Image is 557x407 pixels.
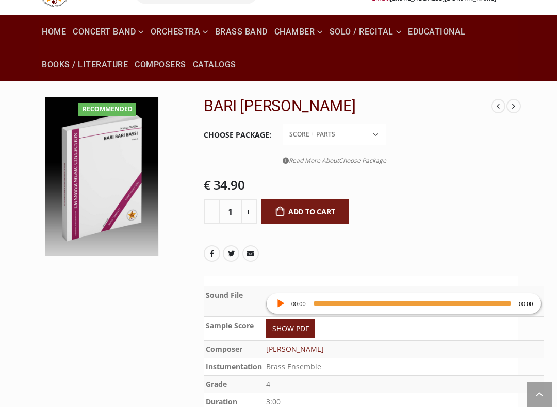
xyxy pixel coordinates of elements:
[264,376,544,393] td: 4
[326,15,405,48] a: Solo / Recital
[45,97,158,256] img: 0204-SMP-52-0204 3D
[204,317,264,341] th: Sample Score
[206,290,243,300] b: Sound File
[212,15,271,48] a: Brass Band
[70,15,147,48] a: Concert Band
[339,156,386,165] span: Choose Package
[519,301,533,307] span: 00:00
[223,245,239,262] a: Twitter
[206,379,227,389] b: Grade
[78,103,136,116] div: Recommended
[204,176,244,193] bdi: 34.90
[405,15,469,48] a: Educational
[241,199,257,224] button: +
[204,124,271,146] label: Choose Package
[148,15,211,48] a: Orchestra
[291,301,306,307] span: 00:00
[39,48,131,81] a: Books / Literature
[275,298,285,309] button: Play
[283,154,386,167] a: Read More AboutChoose Package
[266,319,315,338] a: SHOW PDF
[206,397,237,406] b: Duration
[271,15,326,48] a: Chamber
[266,294,542,314] div: Audio Player
[190,48,239,81] a: Catalogs
[204,199,220,224] button: -
[261,199,350,224] button: Add to cart
[314,301,511,306] span: Time Slider
[264,358,544,376] td: Brass Ensemble
[39,15,69,48] a: Home
[206,362,262,371] b: Instumentation
[266,344,324,354] a: [PERSON_NAME]
[206,344,242,354] b: Composer
[132,48,189,81] a: Composers
[242,245,259,262] a: Email
[204,245,220,262] a: Facebook
[219,199,242,224] input: Product quantity
[204,176,211,193] span: €
[204,97,492,115] h2: BARI [PERSON_NAME]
